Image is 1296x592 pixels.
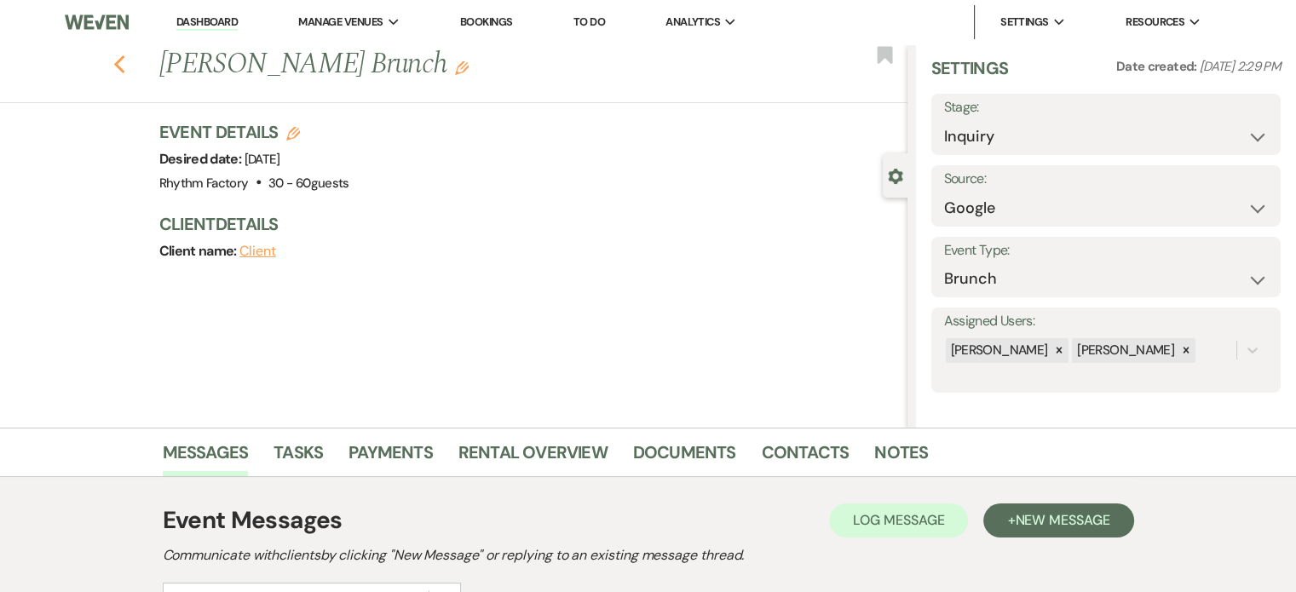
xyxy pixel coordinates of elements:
a: Tasks [274,439,323,476]
a: Rental Overview [458,439,608,476]
span: Desired date: [159,150,245,168]
h3: Client Details [159,212,890,236]
span: Resources [1126,14,1184,31]
span: [DATE] [245,151,280,168]
button: +New Message [983,503,1133,537]
span: Log Message [853,511,944,529]
h2: Communicate with clients by clicking "New Message" or replying to an existing message thread. [163,545,1134,566]
div: [PERSON_NAME] [946,338,1051,363]
a: Bookings [460,14,513,29]
button: Edit [455,60,469,75]
a: Dashboard [176,14,238,31]
a: Messages [163,439,249,476]
span: Analytics [665,14,720,31]
a: Notes [874,439,928,476]
span: 30 - 60 guests [268,175,349,192]
span: [DATE] 2:29 PM [1200,58,1281,75]
span: Manage Venues [298,14,383,31]
label: Assigned Users: [944,309,1268,334]
div: [PERSON_NAME] [1072,338,1177,363]
label: Stage: [944,95,1268,120]
h3: Settings [931,56,1009,94]
button: Log Message [829,503,968,537]
img: Weven Logo [65,4,129,40]
label: Source: [944,167,1268,192]
h1: [PERSON_NAME] Brunch [159,44,752,85]
a: Payments [348,439,433,476]
span: Rhythm Factory [159,175,249,192]
a: Documents [633,439,736,476]
label: Event Type: [944,239,1268,263]
a: To Do [573,14,605,29]
button: Close lead details [888,167,903,183]
h1: Event Messages [163,503,343,538]
h3: Event Details [159,120,349,144]
span: Settings [1000,14,1049,31]
a: Contacts [762,439,850,476]
button: Client [239,244,276,258]
span: Date created: [1116,58,1200,75]
span: New Message [1015,511,1109,529]
span: Client name: [159,242,240,260]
